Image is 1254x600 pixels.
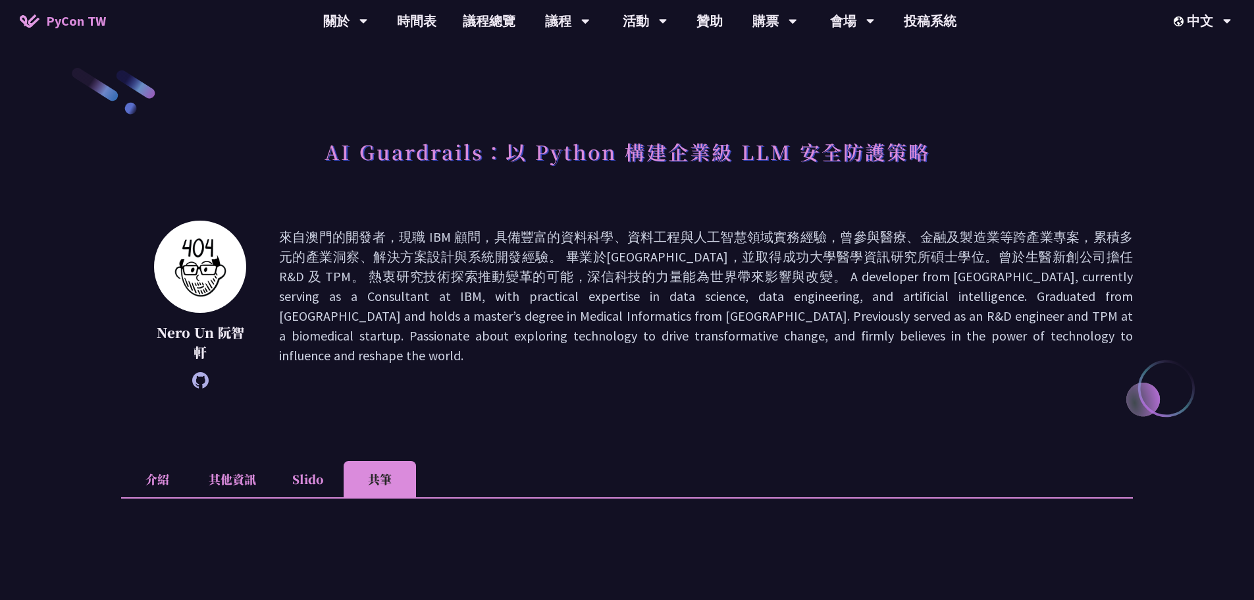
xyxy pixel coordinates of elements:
a: PyCon TW [7,5,119,38]
span: PyCon TW [46,11,106,31]
li: 共筆 [344,461,416,497]
p: 來自澳門的開發者，現職 IBM 顧問，具備豐富的資料科學、資料工程與人工智慧領域實務經驗，曾參與醫療、金融及製造業等跨產業專案，累積多元的產業洞察、解決方案設計與系統開發經驗。 畢業於[GEOG... [279,227,1133,382]
img: Nero Un 阮智軒 [154,221,246,313]
img: Home icon of PyCon TW 2025 [20,14,39,28]
li: Slido [271,461,344,497]
p: Nero Un 阮智軒 [154,323,246,362]
img: Locale Icon [1174,16,1187,26]
li: 其他資訊 [194,461,271,497]
li: 介紹 [121,461,194,497]
h1: AI Guardrails：以 Python 構建企業級 LLM 安全防護策略 [325,132,930,171]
